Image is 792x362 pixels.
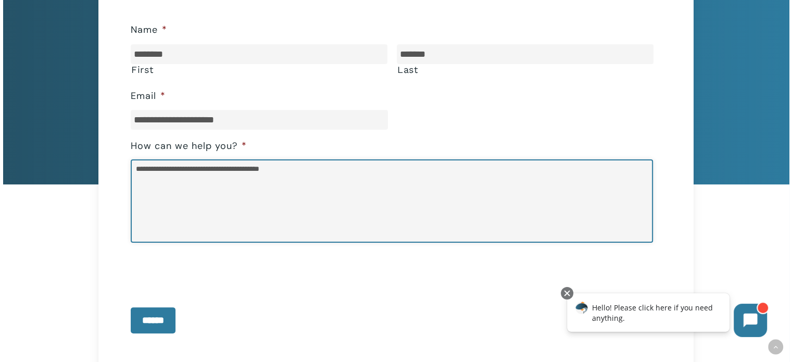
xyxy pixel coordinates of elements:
[131,24,167,36] label: Name
[397,65,653,75] label: Last
[131,140,247,152] label: How can we help you?
[131,90,166,102] label: Email
[131,65,387,75] label: First
[556,285,777,347] iframe: Chatbot
[131,250,289,291] iframe: reCAPTCHA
